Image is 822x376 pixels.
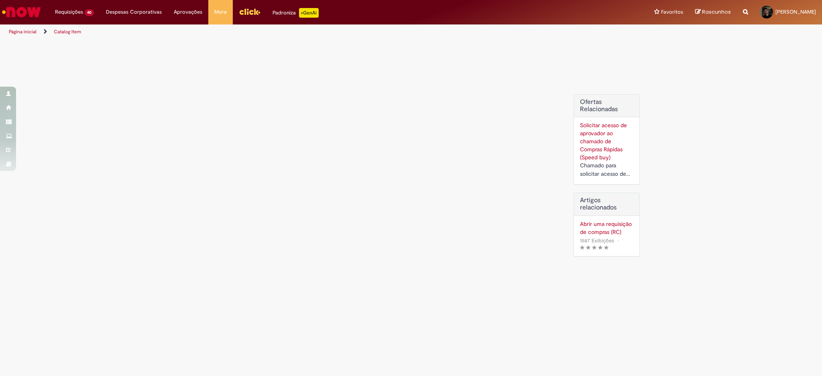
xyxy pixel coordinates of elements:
span: Favoritos [661,8,683,16]
span: 1587 Exibições [580,237,614,244]
span: [PERSON_NAME] [775,8,816,15]
p: +GenAi [299,8,319,18]
a: Abrir uma requisição de compras (RC) [580,220,633,236]
span: Rascunhos [702,8,731,16]
a: Rascunhos [695,8,731,16]
div: Padroniza [273,8,319,18]
h2: Ofertas Relacionadas [580,99,633,113]
img: click_logo_yellow_360x200.png [239,6,260,18]
span: Requisições [55,8,83,16]
div: Ofertas Relacionadas [574,94,640,185]
span: Despesas Corporativas [106,8,162,16]
span: • [616,235,621,246]
a: Solicitar acesso de aprovador ao chamado de Compras Rápidas (Speed buy) [580,122,627,161]
a: Página inicial [9,28,37,35]
h3: Artigos relacionados [580,197,633,211]
div: Chamado para solicitar acesso de aprovador ao ticket de Speed buy [580,161,633,178]
img: ServiceNow [1,4,42,20]
span: More [214,8,227,16]
span: 40 [85,9,94,16]
span: Aprovações [174,8,202,16]
a: Catalog Item [54,28,81,35]
ul: Trilhas de página [6,24,542,39]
